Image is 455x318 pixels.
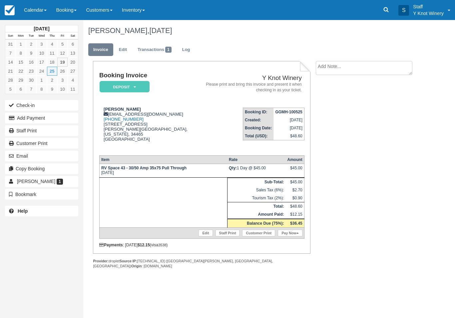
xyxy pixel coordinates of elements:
[5,151,78,161] button: Email
[275,110,302,114] strong: GGMH-100525
[93,259,109,263] strong: Provider:
[16,40,26,49] a: 1
[5,40,16,49] a: 31
[5,32,16,40] th: Sun
[47,32,57,40] th: Thu
[68,58,78,67] a: 20
[68,85,78,94] a: 11
[149,26,172,35] span: [DATE]
[104,117,144,122] a: [PHONE_NUMBER]
[68,40,78,49] a: 6
[5,163,78,174] button: Copy Booking
[5,58,16,67] a: 14
[26,40,36,49] a: 2
[177,43,195,56] a: Log
[18,208,28,214] b: Help
[99,243,304,247] div: : [DATE] (visa )
[5,49,16,58] a: 7
[158,243,166,247] small: 3538
[26,58,36,67] a: 16
[57,179,63,185] span: 1
[273,132,304,140] td: $48.60
[242,230,275,236] a: Customer Print
[26,32,36,40] th: Tue
[243,108,274,116] th: Booking ID:
[36,32,47,40] th: Wed
[47,49,57,58] a: 11
[88,27,420,35] h1: [PERSON_NAME],
[57,49,68,58] a: 12
[68,32,78,40] th: Sat
[285,194,304,202] td: $0.90
[5,67,16,76] a: 21
[216,230,240,236] a: Staff Print
[5,176,78,187] a: [PERSON_NAME] 1
[243,124,274,132] th: Booking Date:
[413,10,444,17] p: Y Knot Winery
[47,58,57,67] a: 18
[5,5,15,15] img: checkfront-main-nav-mini-logo.png
[57,85,68,94] a: 10
[243,116,274,124] th: Created:
[93,259,310,269] div: droplet [TECHNICAL_ID] ([GEOGRAPHIC_DATA][PERSON_NAME], [GEOGRAPHIC_DATA], [GEOGRAPHIC_DATA]) : [...
[100,81,150,93] em: Deposit
[36,85,47,94] a: 8
[26,49,36,58] a: 9
[99,243,123,247] strong: Payments
[273,116,304,124] td: [DATE]
[227,210,285,219] th: Amount Paid:
[57,58,68,67] a: 19
[36,49,47,58] a: 10
[36,67,47,76] a: 24
[5,138,78,149] a: Customer Print
[16,85,26,94] a: 6
[227,186,285,194] td: Sales Tax (6%):
[26,76,36,85] a: 30
[47,76,57,85] a: 2
[5,100,78,111] button: Check-in
[5,189,78,200] button: Bookmark
[26,85,36,94] a: 7
[36,58,47,67] a: 17
[101,166,187,170] strong: RV Space 43 - 30/50 Amp 35x75 Pull Through
[165,47,172,53] span: 1
[133,43,177,56] a: Transactions1
[398,5,409,16] div: S
[16,49,26,58] a: 8
[131,264,142,268] strong: Origin
[104,107,141,112] strong: [PERSON_NAME]
[36,40,47,49] a: 3
[5,206,78,216] a: Help
[200,82,302,93] address: Please print and bring this invoice and present it when checking in as your ticket.
[16,67,26,76] a: 22
[99,81,147,93] a: Deposit
[285,178,304,186] td: $45.00
[285,202,304,211] td: $48.60
[47,67,57,76] a: 25
[68,49,78,58] a: 13
[16,58,26,67] a: 15
[99,164,227,178] td: [DATE]
[227,219,285,228] th: Balance Due (75%):
[47,85,57,94] a: 9
[47,40,57,49] a: 4
[34,26,49,31] strong: [DATE]
[227,156,285,164] th: Rate
[36,76,47,85] a: 1
[99,72,197,79] h1: Booking Invoice
[5,76,16,85] a: 28
[99,107,197,150] div: [EMAIL_ADDRESS][DOMAIN_NAME] [STREET_ADDRESS] [PERSON_NAME][GEOGRAPHIC_DATA], [US_STATE], 34465 [...
[88,43,113,56] a: Invoice
[413,3,444,10] p: Staff
[290,221,302,226] strong: $36.45
[5,85,16,94] a: 5
[17,179,55,184] span: [PERSON_NAME]
[26,67,36,76] a: 23
[16,76,26,85] a: 29
[57,32,68,40] th: Fri
[285,186,304,194] td: $2.70
[227,164,285,178] td: 1 Day @ $45.00
[114,43,132,56] a: Edit
[229,166,237,170] strong: Qty
[273,124,304,132] td: [DATE]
